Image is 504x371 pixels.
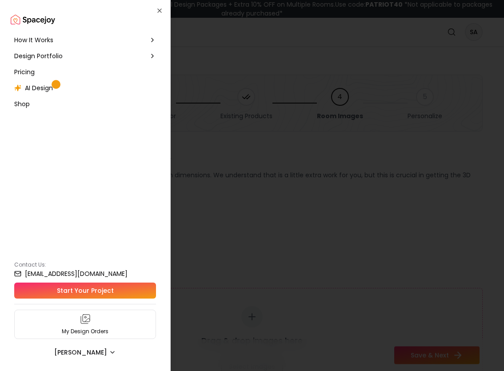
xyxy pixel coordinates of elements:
button: [PERSON_NAME] [14,344,156,360]
p: My Design Orders [62,328,108,335]
span: How It Works [14,36,53,44]
span: Shop [14,100,30,108]
span: Pricing [14,68,35,76]
small: [EMAIL_ADDRESS][DOMAIN_NAME] [25,271,128,277]
img: Spacejoy Logo [11,11,55,28]
p: Contact Us: [14,261,156,268]
a: Start Your Project [14,283,156,299]
a: [EMAIL_ADDRESS][DOMAIN_NAME] [14,270,156,277]
span: AI Design [25,84,53,92]
a: Spacejoy [11,11,55,28]
a: My Design Orders [14,310,156,339]
span: Design Portfolio [14,52,63,60]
